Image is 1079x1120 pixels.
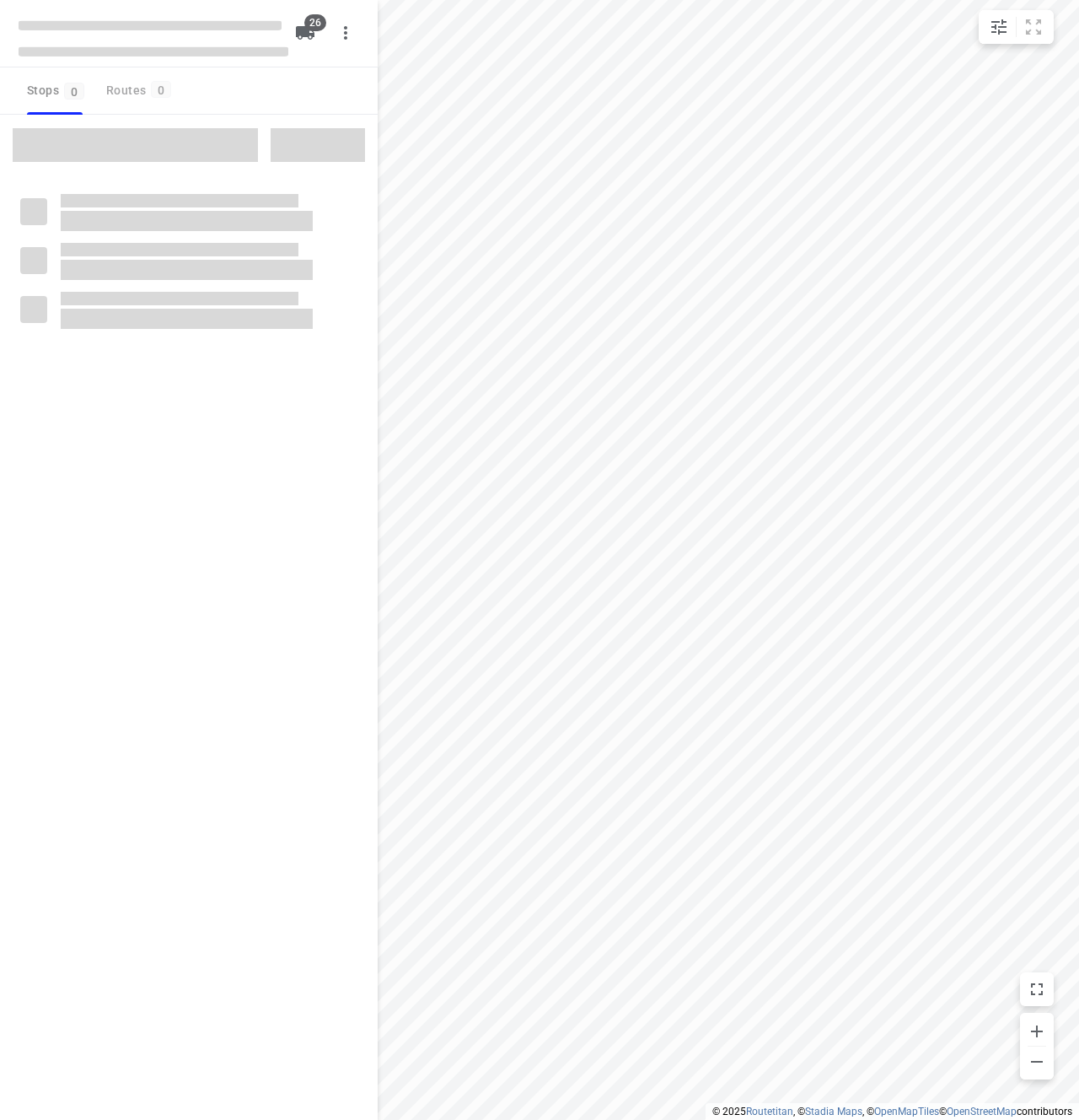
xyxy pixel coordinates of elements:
a: OpenMapTiles [874,1106,939,1117]
a: Stadia Maps [805,1106,862,1117]
li: © 2025 , © , © © contributors [712,1106,1072,1117]
button: Map settings [982,10,1016,44]
a: Routetitan [746,1106,793,1117]
div: small contained button group [979,10,1054,44]
a: OpenStreetMap [947,1106,1017,1117]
